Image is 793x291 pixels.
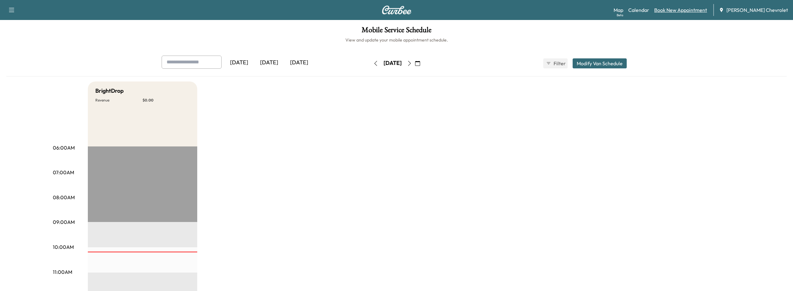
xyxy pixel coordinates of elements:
p: 11:00AM [53,268,72,276]
div: [DATE] [254,56,284,70]
p: 06:00AM [53,144,75,151]
p: 08:00AM [53,194,75,201]
span: [PERSON_NAME] Chevrolet [726,6,788,14]
button: Modify Van Schedule [573,58,627,68]
button: Filter [543,58,568,68]
img: Curbee Logo [382,6,412,14]
h6: View and update your mobile appointment schedule. [6,37,787,43]
p: 09:00AM [53,218,75,226]
p: 10:00AM [53,243,74,251]
span: Filter [554,60,565,67]
div: Beta [617,13,623,17]
a: MapBeta [614,6,623,14]
a: Book New Appointment [654,6,707,14]
div: [DATE] [384,59,402,67]
a: Calendar [628,6,649,14]
div: [DATE] [284,56,314,70]
h5: BrightDrop [95,86,124,95]
div: [DATE] [224,56,254,70]
p: 07:00AM [53,169,74,176]
h1: Mobile Service Schedule [6,26,787,37]
p: Revenue [95,98,143,103]
p: $ 0.00 [143,98,190,103]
